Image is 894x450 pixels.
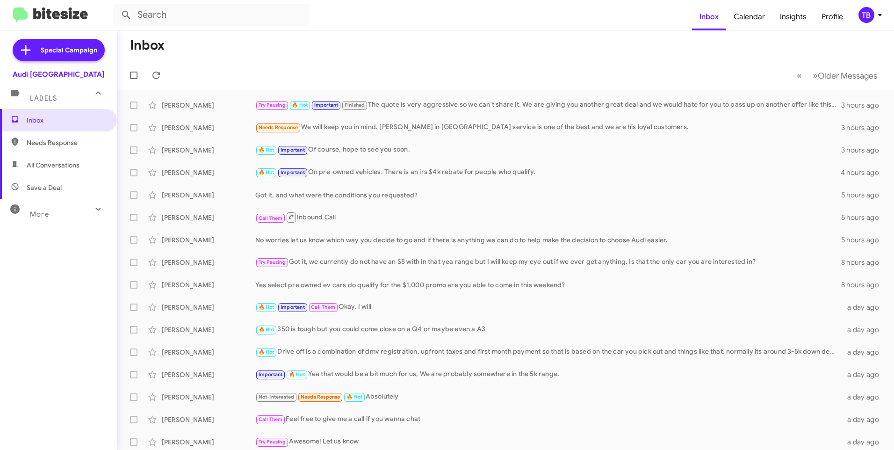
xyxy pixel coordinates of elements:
span: Finished [345,102,365,108]
span: Important [259,371,283,377]
div: a day ago [842,348,887,357]
div: Drive off is a combination of dmv registration, upfront taxes and first month payment so that is ... [255,347,842,357]
div: [PERSON_NAME] [162,415,255,424]
span: Needs Response [259,124,298,131]
span: All Conversations [27,160,79,170]
span: Labels [30,94,57,102]
span: Call Them [259,215,283,221]
span: Try Pausing [259,102,286,108]
span: Try Pausing [259,259,286,265]
span: 🔥 Hot [259,349,274,355]
span: Try Pausing [259,439,286,445]
div: Absolutely [255,392,842,402]
input: Search [113,4,310,26]
span: 🔥 Hot [259,327,274,333]
div: [PERSON_NAME] [162,392,255,402]
span: Needs Response [27,138,106,147]
div: 3 hours ago [841,123,887,132]
span: 🔥 Hot [292,102,308,108]
div: 5 hours ago [841,213,887,222]
span: Important [281,169,305,175]
div: 8 hours ago [841,258,887,267]
div: Audi [GEOGRAPHIC_DATA] [13,70,104,79]
div: Okay, I will [255,302,842,312]
div: No worries let us know which way you decide to go and if there is anything we can do to help make... [255,235,841,245]
nav: Page navigation example [792,66,883,85]
span: 🔥 Hot [346,394,362,400]
div: Inbound Call [255,211,841,223]
a: Special Campaign [13,39,105,61]
div: [PERSON_NAME] [162,123,255,132]
div: TB [858,7,874,23]
span: 🔥 Hot [259,169,274,175]
span: Call Them [311,304,335,310]
div: [PERSON_NAME] [162,303,255,312]
a: Profile [814,3,851,30]
div: 4 hours ago [841,168,887,177]
div: On pre-owned vehicles. There is an irs $4k rebate for people who qualify. [255,167,841,178]
div: [PERSON_NAME] [162,235,255,245]
h1: Inbox [130,38,165,53]
div: 3 hours ago [841,145,887,155]
a: Inbox [692,3,726,30]
span: « [797,70,802,81]
div: [PERSON_NAME] [162,101,255,110]
button: Previous [791,66,807,85]
div: [PERSON_NAME] [162,370,255,379]
div: a day ago [842,370,887,379]
span: » [813,70,818,81]
span: Save a Deal [27,183,62,192]
span: Needs Response [301,394,340,400]
span: Important [281,147,305,153]
div: Got it, and what were the conditions you requested? [255,190,841,200]
span: 🔥 Hot [289,371,305,377]
div: 8 hours ago [841,280,887,290]
div: [PERSON_NAME] [162,348,255,357]
span: 🔥 Hot [259,304,274,310]
div: We will keep you in mind. [PERSON_NAME] in [GEOGRAPHIC_DATA] service is one of the best and we ar... [255,122,841,133]
a: Calendar [726,3,772,30]
span: Inbox [27,116,106,125]
div: [PERSON_NAME] [162,190,255,200]
div: a day ago [842,415,887,424]
div: 5 hours ago [841,190,887,200]
div: [PERSON_NAME] [162,437,255,447]
span: Call Them [259,416,283,422]
div: a day ago [842,437,887,447]
div: [PERSON_NAME] [162,213,255,222]
div: Feel free to give me a call if you wanna chat [255,414,842,425]
div: Yea that would be a bit much for us, We are probably somewhere in the 5k range. [255,369,842,380]
div: The quote is very aggressive so we can't share it. We are giving you another great deal and we wo... [255,100,841,110]
div: Awesome! Let us know [255,436,842,447]
div: [PERSON_NAME] [162,168,255,177]
span: Important [314,102,339,108]
span: Special Campaign [41,45,97,55]
button: TB [851,7,884,23]
div: [PERSON_NAME] [162,280,255,290]
div: Yes select pre owned ev cars do qualify for the $1,000 promo are you able to come in this weekend? [255,280,841,290]
button: Next [807,66,883,85]
span: 🔥 Hot [259,147,274,153]
div: 350 is tough but you could come close on a Q4 or maybe even a A3 [255,324,842,335]
div: [PERSON_NAME] [162,145,255,155]
span: More [30,210,49,218]
div: Of course, hope to see you soon. [255,145,841,155]
div: a day ago [842,392,887,402]
span: Important [281,304,305,310]
a: Insights [772,3,814,30]
div: 5 hours ago [841,235,887,245]
div: a day ago [842,303,887,312]
div: Got it, we currently do not have an S5 with in that yea range but I will keep my eye out if we ev... [255,257,841,268]
div: [PERSON_NAME] [162,258,255,267]
span: Older Messages [818,71,877,81]
div: a day ago [842,325,887,334]
div: [PERSON_NAME] [162,325,255,334]
div: 3 hours ago [841,101,887,110]
span: Not-Interested [259,394,295,400]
